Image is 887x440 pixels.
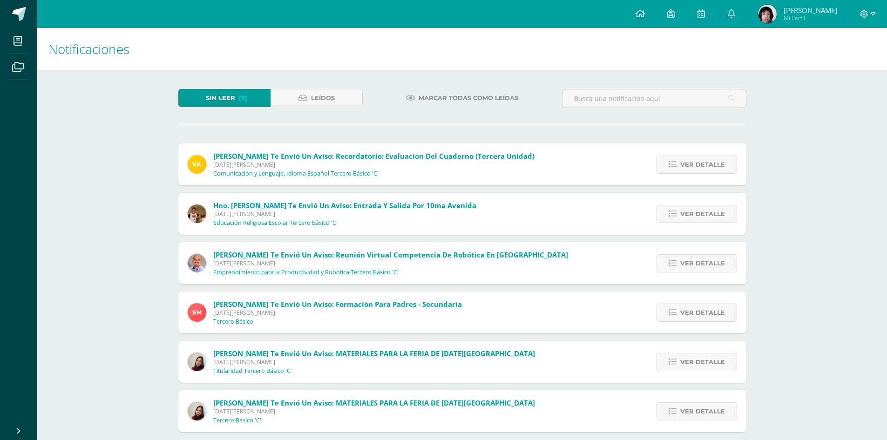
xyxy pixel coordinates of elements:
[680,255,725,272] span: Ver detalle
[271,89,363,107] a: Leídos
[188,352,206,371] img: 82fee4d3dc6a1592674ec48585172ce7.png
[213,250,568,259] span: [PERSON_NAME] te envió un aviso: Reunión virtual competencia de robótica en [GEOGRAPHIC_DATA]
[213,349,535,358] span: [PERSON_NAME] te envió un aviso: MATERIALES PARA LA FERIA DE [DATE][GEOGRAPHIC_DATA]
[188,155,206,174] img: 78707b32dfccdab037c91653f10936d8.png
[188,254,206,272] img: f4ddca51a09d81af1cee46ad6847c426.png
[419,89,518,107] span: Marcar todas como leídas
[213,309,462,317] span: [DATE][PERSON_NAME]
[213,407,535,415] span: [DATE][PERSON_NAME]
[784,6,837,15] span: [PERSON_NAME]
[680,205,725,223] span: Ver detalle
[213,358,535,366] span: [DATE][PERSON_NAME]
[239,89,247,107] span: (7)
[213,398,535,407] span: [PERSON_NAME] te envió un aviso: MATERIALES PARA LA FERIA DE [DATE][GEOGRAPHIC_DATA]
[213,210,476,218] span: [DATE][PERSON_NAME]
[213,259,568,267] span: [DATE][PERSON_NAME]
[178,89,271,107] a: Sin leer(7)
[680,403,725,420] span: Ver detalle
[680,353,725,371] span: Ver detalle
[213,161,535,169] span: [DATE][PERSON_NAME]
[48,40,129,58] span: Notificaciones
[188,204,206,223] img: fb77d4dd8f1c1b98edfade1d400ecbce.png
[562,89,746,108] input: Busca una notificación aquí
[394,89,530,107] a: Marcar todas como leídas
[213,318,253,325] p: Tercero Básico
[188,402,206,420] img: 82fee4d3dc6a1592674ec48585172ce7.png
[680,304,725,321] span: Ver detalle
[680,156,725,173] span: Ver detalle
[311,89,335,107] span: Leídos
[758,5,777,23] img: 50a9d7732eac688e64a16800f3290836.png
[206,89,235,107] span: Sin leer
[188,303,206,322] img: a4c9654d905a1a01dc2161da199b9124.png
[213,367,292,375] p: Titularidad Tercero Básico 'C'
[213,417,261,424] p: Tercero Básico 'C'
[213,201,476,210] span: Hno. [PERSON_NAME] te envió un aviso: Entrada y salida por 10ma avenida
[213,151,535,161] span: [PERSON_NAME] te envió un aviso: Recordatorio: evaluación del cuaderno (tercera unidad)
[213,170,379,177] p: Comunicación y Lenguaje, Idioma Español Tercero Básico 'C'
[213,219,338,227] p: Educación Religiosa Escolar Tercero Básico 'C'
[784,14,837,22] span: Mi Perfil
[213,269,399,276] p: Emprendimiento para la Productividad y Robótica Tercero Básico 'C'
[213,299,462,309] span: [PERSON_NAME] te envió un aviso: Formación para padres - Secundaria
